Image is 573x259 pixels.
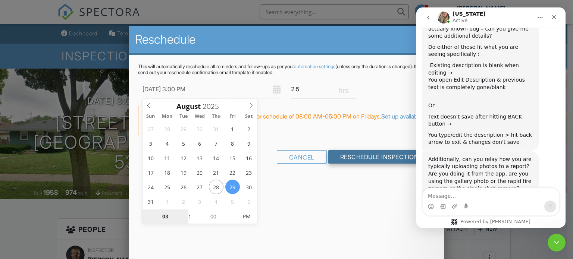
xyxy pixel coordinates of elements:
[277,150,327,164] div: Cancel
[143,136,158,151] span: August 3, 2025
[159,114,175,119] span: Mon
[143,165,158,180] span: August 17, 2025
[209,136,223,151] span: August 7, 2025
[138,106,435,135] div: FYI: This is outside [PERSON_NAME] regular schedule of 08:00 AM-05:00 PM on Fridays.
[160,180,174,194] span: August 25, 2025
[143,121,158,136] span: July 27, 2025
[176,194,191,209] span: September 2, 2025
[160,121,174,136] span: July 28, 2025
[209,121,223,136] span: July 31, 2025
[143,209,188,224] input: Scroll to increment
[192,114,208,119] span: Wed
[225,165,240,180] span: August 22, 2025
[6,144,143,221] div: Georgia says…
[160,136,174,151] span: August 4, 2025
[35,196,41,202] button: Upload attachment
[188,209,191,224] span: :
[12,87,116,102] div: Or
[241,114,257,119] span: Sat
[242,194,256,209] span: September 6, 2025
[143,114,159,119] span: Sun
[176,180,191,194] span: August 26, 2025
[160,165,174,180] span: August 18, 2025
[6,180,143,193] textarea: Message…
[242,121,256,136] span: August 2, 2025
[242,180,256,194] span: August 30, 2025
[237,209,257,224] span: Click to toggle
[12,124,116,139] div: You type/edit the description > hit back arrow to exit & changes don't save
[12,10,116,32] div: The comment saving concern is actually known bug – can you give me some additional details?
[242,136,256,151] span: August 9, 2025
[328,150,431,164] input: Reschedule Inspection
[225,194,240,209] span: September 5, 2025
[143,194,158,209] span: August 31, 2025
[12,148,116,185] div: Additionally, can you relay how you are typically uploading photos to a report? Are you doing it ...
[135,32,438,47] h2: Reschedule
[225,180,240,194] span: August 29, 2025
[176,151,191,165] span: August 12, 2025
[225,121,240,136] span: August 1, 2025
[128,193,140,205] button: Send a message…
[192,136,207,151] span: August 6, 2025
[225,114,241,119] span: Fri
[143,180,158,194] span: August 24, 2025
[160,151,174,165] span: August 11, 2025
[175,114,192,119] span: Tue
[209,165,223,180] span: August 21, 2025
[225,136,240,151] span: August 8, 2025
[209,180,223,194] span: August 28, 2025
[176,165,191,180] span: August 19, 2025
[192,121,207,136] span: July 30, 2025
[24,196,29,202] button: Gif picker
[208,114,225,119] span: Thu
[294,64,335,69] a: automation settings
[191,209,237,224] input: Scroll to increment
[225,151,240,165] span: August 15, 2025
[6,144,122,208] div: Additionally, can you relay how you are typically uploading photos to a report? Are you doing it ...
[12,36,116,51] div: Do either of these fit what you are seeing specifically :
[416,7,566,228] iframe: Intercom live chat
[138,64,435,76] p: This will automatically reschedule all reminders and follow-ups as per your (unless only the dura...
[201,101,225,111] input: Scroll to increment
[209,194,223,209] span: September 4, 2025
[192,151,207,165] span: August 13, 2025
[12,196,18,202] button: Emoji picker
[160,194,174,209] span: September 1, 2025
[47,196,53,202] button: Start recording
[242,165,256,180] span: August 23, 2025
[12,54,116,83] div: ￼ Existing description is blank when editing → You open Edit Description & previous text is compl...
[192,194,207,209] span: September 3, 2025
[242,151,256,165] span: August 16, 2025
[192,165,207,180] span: August 20, 2025
[176,103,201,110] span: Scroll to increment
[548,234,566,252] iframe: Intercom live chat
[12,106,116,120] div: Text doesn't save after hitting BACK button →
[176,121,191,136] span: July 29, 2025
[209,151,223,165] span: August 14, 2025
[176,136,191,151] span: August 5, 2025
[192,180,207,194] span: August 27, 2025
[143,151,158,165] span: August 10, 2025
